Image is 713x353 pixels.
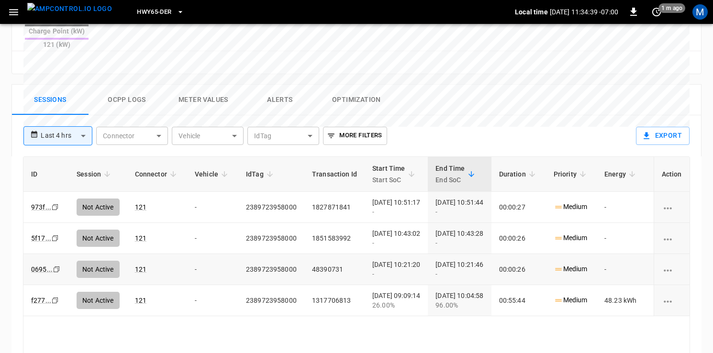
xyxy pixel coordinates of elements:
[323,127,387,145] button: More Filters
[554,168,589,180] span: Priority
[435,300,483,310] div: 96.00%
[187,285,238,316] td: -
[135,297,146,304] a: 121
[649,4,664,20] button: set refresh interval
[195,168,231,180] span: Vehicle
[77,292,120,309] div: Not Active
[654,157,690,192] th: Action
[491,285,546,316] td: 00:55:44
[435,163,465,186] div: End Time
[304,157,365,192] th: Transaction Id
[372,174,405,186] p: Start SoC
[662,296,682,305] div: charging session options
[12,85,89,115] button: Sessions
[77,168,113,180] span: Session
[597,285,646,316] td: 48.23 kWh
[515,7,548,17] p: Local time
[372,163,418,186] span: Start TimeStart SoC
[662,265,682,274] div: charging session options
[550,7,618,17] p: [DATE] 11:34:39 -07:00
[137,7,171,18] span: HWY65-DER
[499,168,538,180] span: Duration
[165,85,242,115] button: Meter Values
[372,163,405,186] div: Start Time
[135,168,179,180] span: Connector
[435,174,465,186] p: End SoC
[662,233,682,243] div: charging session options
[372,300,420,310] div: 26.00%
[372,291,420,310] div: [DATE] 09:09:14
[554,295,588,305] p: Medium
[658,3,685,13] span: 1 m ago
[242,85,318,115] button: Alerts
[662,202,682,212] div: charging session options
[41,127,92,145] div: Last 4 hrs
[604,168,638,180] span: Energy
[51,295,60,306] div: copy
[318,85,395,115] button: Optimization
[238,285,304,316] td: 2389723958000
[692,4,708,20] div: profile-icon
[636,127,690,145] button: Export
[304,285,365,316] td: 1317706813
[246,168,276,180] span: IdTag
[27,3,112,15] img: ampcontrol.io logo
[23,157,69,192] th: ID
[435,291,483,310] div: [DATE] 10:04:58
[133,3,188,22] button: HWY65-DER
[89,85,165,115] button: Ocpp logs
[435,163,477,186] span: End TimeEnd SoC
